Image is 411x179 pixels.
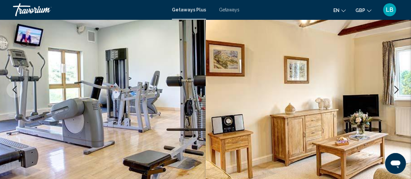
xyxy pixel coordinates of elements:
[388,82,405,98] button: Next image
[355,6,371,15] button: Change currency
[6,82,23,98] button: Previous image
[381,3,398,17] button: User Menu
[333,6,346,15] button: Change language
[355,8,365,13] span: GBP
[386,6,393,13] span: LB
[385,153,406,174] iframe: Button to launch messaging window
[219,7,239,12] a: Getaways
[333,8,340,13] span: en
[172,7,206,12] a: Getaways Plus
[13,3,165,16] a: Travorium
